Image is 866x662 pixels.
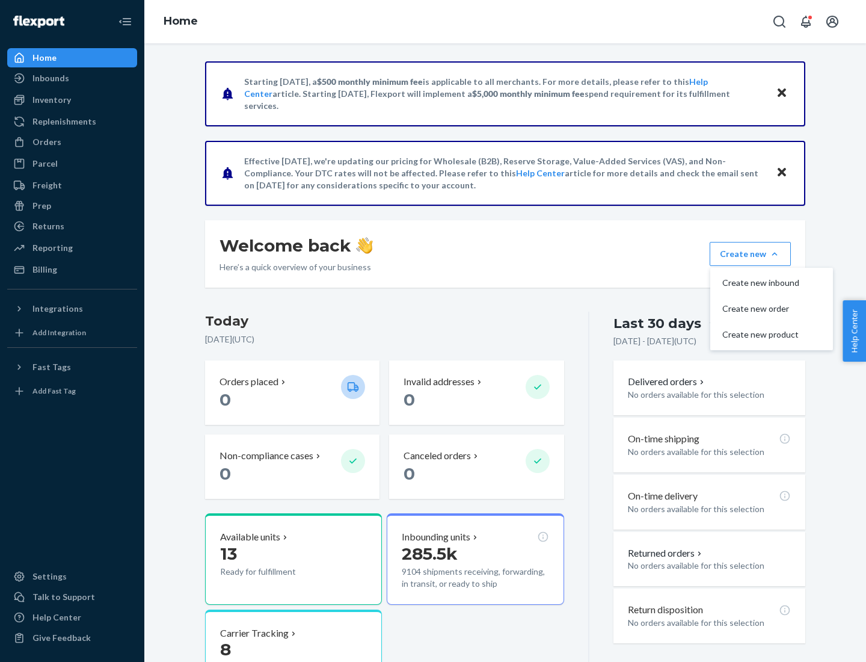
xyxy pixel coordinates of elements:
[220,530,280,544] p: Available units
[713,270,831,296] button: Create new inbound
[628,603,703,617] p: Return disposition
[205,513,382,605] button: Available units13Ready for fulfillment
[404,389,415,410] span: 0
[32,94,71,106] div: Inventory
[220,375,278,389] p: Orders placed
[628,617,791,629] p: No orders available for this selection
[7,382,137,401] a: Add Fast Tag
[32,220,64,232] div: Returns
[32,136,61,148] div: Orders
[205,435,379,499] button: Non-compliance cases 0
[7,90,137,110] a: Inventory
[843,300,866,362] button: Help Center
[32,632,91,644] div: Give Feedback
[613,314,701,333] div: Last 30 days
[7,217,137,236] a: Returns
[516,168,565,178] a: Help Center
[205,312,564,331] h3: Today
[628,489,698,503] p: On-time delivery
[32,386,76,396] div: Add Fast Tag
[387,513,564,605] button: Inbounding units285.5k9104 shipments receiving, forwarding, in transit, or ready to ship
[628,432,699,446] p: On-time shipping
[7,154,137,173] a: Parcel
[220,389,231,410] span: 0
[628,375,707,389] button: Delivered orders
[7,567,137,586] a: Settings
[220,463,231,484] span: 0
[32,200,51,212] div: Prep
[713,322,831,348] button: Create new product
[404,375,474,389] p: Invalid addresses
[628,503,791,515] p: No orders available for this selection
[32,72,69,84] div: Inbounds
[32,242,73,254] div: Reporting
[7,176,137,195] a: Freight
[205,360,379,425] button: Orders placed 0
[7,608,137,627] a: Help Center
[7,112,137,131] a: Replenishments
[722,279,799,287] span: Create new inbound
[767,10,791,34] button: Open Search Box
[32,303,83,315] div: Integrations
[404,449,471,463] p: Canceled orders
[7,132,137,152] a: Orders
[404,463,415,484] span: 0
[628,546,704,560] button: Returned orders
[205,333,564,345] p: [DATE] ( UTC )
[7,48,137,67] a: Home
[244,76,764,112] p: Starting [DATE], a is applicable to all merchants. For more details, please refer to this article...
[774,85,790,102] button: Close
[164,14,198,28] a: Home
[113,10,137,34] button: Close Navigation
[710,242,791,266] button: Create newCreate new inboundCreate new orderCreate new product
[154,4,207,39] ol: breadcrumbs
[7,238,137,258] a: Reporting
[628,446,791,458] p: No orders available for this selection
[7,196,137,215] a: Prep
[402,530,470,544] p: Inbounding units
[220,639,231,660] span: 8
[32,611,81,623] div: Help Center
[7,628,137,648] button: Give Feedback
[32,264,57,276] div: Billing
[220,235,373,256] h1: Welcome back
[7,587,137,607] a: Talk to Support
[389,435,564,499] button: Canceled orders 0
[628,560,791,572] p: No orders available for this selection
[220,566,331,578] p: Ready for fulfillment
[820,10,844,34] button: Open account menu
[402,566,548,590] p: 9104 shipments receiving, forwarding, in transit, or ready to ship
[7,323,137,342] a: Add Integration
[7,299,137,318] button: Integrations
[32,327,86,338] div: Add Integration
[32,361,71,373] div: Fast Tags
[7,357,137,377] button: Fast Tags
[32,591,95,603] div: Talk to Support
[356,237,373,254] img: hand-wave emoji
[32,116,96,128] div: Replenishments
[32,571,67,583] div: Settings
[722,330,799,339] span: Create new product
[244,155,764,191] p: Effective [DATE], we're updating our pricing for Wholesale (B2B), Reserve Storage, Value-Added Se...
[32,158,58,170] div: Parcel
[317,76,423,87] span: $500 monthly minimum fee
[722,305,799,313] span: Create new order
[472,88,585,99] span: $5,000 monthly minimum fee
[402,543,458,564] span: 285.5k
[32,52,57,64] div: Home
[613,335,696,347] p: [DATE] - [DATE] ( UTC )
[13,16,64,28] img: Flexport logo
[7,69,137,88] a: Inbounds
[389,360,564,425] button: Invalid addresses 0
[628,389,791,401] p: No orders available for this selection
[220,543,237,564] span: 13
[713,296,831,322] button: Create new order
[794,10,818,34] button: Open notifications
[774,164,790,182] button: Close
[220,261,373,273] p: Here’s a quick overview of your business
[7,260,137,279] a: Billing
[220,449,313,463] p: Non-compliance cases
